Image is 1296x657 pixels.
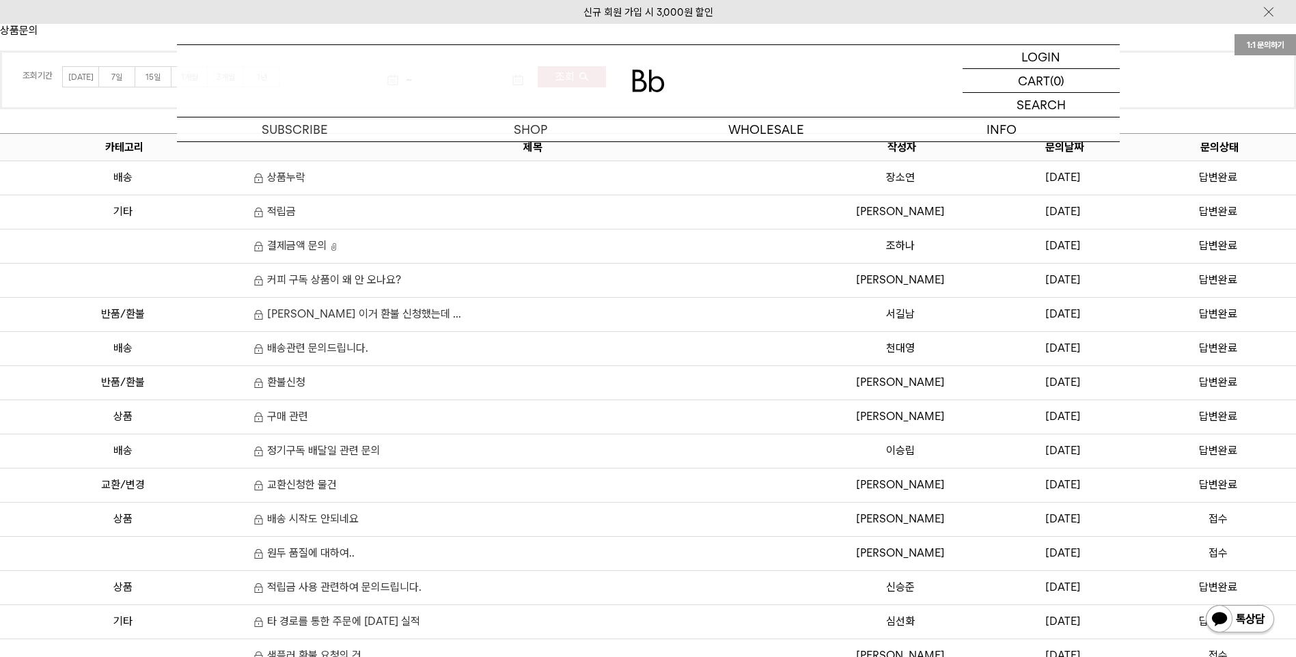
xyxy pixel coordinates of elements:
th: 문의날짜 [985,134,1141,161]
a: 환불신청 [253,376,305,389]
a: 커피 구독 상품이 왜 안 오나요? [253,273,401,286]
a: 상품누락 [253,171,305,184]
a: 구매 관련 [253,410,308,423]
strong: 결제금액 문의 [267,239,327,252]
img: 로고 [632,70,665,92]
td: 답변완료 [1140,400,1296,434]
td: 답변완료 [1140,229,1296,264]
td: 답변완료 [1140,469,1296,503]
img: 비밀글 [254,446,263,457]
td: 답변완료 [1140,366,1296,400]
td: [DATE] [985,264,1141,298]
td: [DATE] [985,469,1141,503]
td: 심선화 [816,605,985,639]
td: 답변완료 [1140,434,1296,469]
strong: 적립금 사용 관련하여 문의드립니다. [267,581,422,593]
td: 접수 [1140,537,1296,571]
th: 문의상태 [1140,134,1296,161]
img: 비밀글 [254,309,263,320]
td: [DATE] [985,571,1141,605]
img: 비밀글 [254,207,263,218]
strong: 정기구독 배달일 관련 문의 [267,444,381,457]
a: 교환신청한 물건 [253,478,337,491]
td: [DATE] [985,195,1141,229]
td: 접수 [1140,503,1296,537]
strong: 원두 품질에 대하여.. [267,546,355,559]
strong: 상품누락 [267,171,305,184]
td: [DATE] [985,366,1141,400]
td: [DATE] [985,537,1141,571]
td: 답변완료 [1140,571,1296,605]
td: 서길남 [816,298,985,332]
a: 타 경로를 통한 주문에 [DATE] 실적 [253,615,420,628]
td: [DATE] [985,605,1141,639]
img: 비밀글 [254,480,263,491]
td: [DATE] [985,161,1141,195]
strong: 배송관련 문의드립니다. [267,341,368,354]
td: 조하나 [816,229,985,264]
p: LOGIN [1021,45,1060,68]
td: 신승준 [816,571,985,605]
td: 답변완료 [1140,332,1296,366]
a: CART (0) [963,69,1120,93]
p: CART [1018,69,1050,92]
img: 비밀글 [254,275,263,286]
td: [PERSON_NAME] [816,264,985,298]
img: 비밀글 [254,412,263,423]
a: 적립금 사용 관련하여 문의드립니다. [253,581,422,593]
td: 답변완료 [1140,161,1296,195]
td: [DATE] [985,503,1141,537]
img: 비밀글 [254,548,263,559]
th: 작성자 [816,134,985,161]
a: 신규 회원 가입 시 3,000원 할인 [583,6,713,18]
p: WHOLESALE [648,117,884,141]
img: 비밀글 [254,241,263,252]
a: SHOP [413,117,648,141]
a: LOGIN [963,45,1120,69]
a: 적립금 [253,205,296,218]
img: 카카오톡 채널 1:1 채팅 버튼 [1204,604,1276,637]
strong: 타 경로를 통한 주문에 [DATE] 실적 [267,615,420,628]
td: [PERSON_NAME] [816,469,985,503]
a: [PERSON_NAME] 이거 환불 신청했는데 ... [253,307,461,320]
img: 비밀글 [254,344,263,354]
a: SUBSCRIBE [177,117,413,141]
td: [DATE] [985,400,1141,434]
img: 비밀글 [254,514,263,525]
td: [DATE] [985,229,1141,264]
p: INFO [884,117,1120,141]
td: 답변완료 [1140,298,1296,332]
strong: 교환신청한 물건 [267,478,337,491]
strong: 적립금 [267,205,296,218]
td: 이승립 [816,434,985,469]
p: (0) [1050,69,1064,92]
a: 결제금액 문의 [253,239,337,252]
th: 제목 [246,134,816,161]
a: 배송관련 문의드립니다. [253,341,368,354]
td: 장소연 [816,161,985,195]
strong: [PERSON_NAME] 이거 환불 신청했는데 ... [267,307,461,320]
strong: 구매 관련 [267,410,308,423]
img: 비밀글 [254,378,263,389]
img: 비밀글 [254,583,263,593]
td: 천대영 [816,332,985,366]
img: 파일첨부 있음 [331,243,336,251]
img: 비밀글 [254,617,263,628]
td: [PERSON_NAME] [816,400,985,434]
td: [PERSON_NAME] [816,503,985,537]
td: [PERSON_NAME] [816,195,985,229]
a: 배송 시작도 안되네요 [253,512,359,525]
a: 정기구독 배달일 관련 문의 [253,444,381,457]
td: 답변완료 [1140,605,1296,639]
strong: 커피 구독 상품이 왜 안 오나요? [267,273,401,286]
td: [DATE] [985,298,1141,332]
td: 답변완료 [1140,195,1296,229]
a: 원두 품질에 대하여.. [253,546,355,559]
strong: 배송 시작도 안되네요 [267,512,359,525]
img: 비밀글 [254,173,263,184]
p: SEARCH [1017,93,1066,117]
td: [PERSON_NAME] [816,366,985,400]
td: [PERSON_NAME] [816,537,985,571]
